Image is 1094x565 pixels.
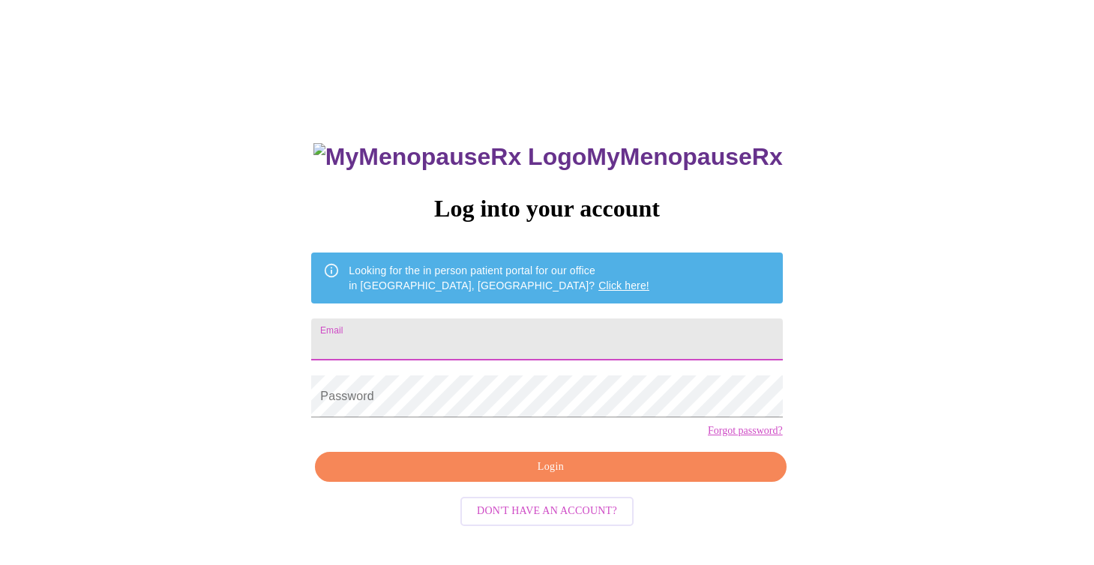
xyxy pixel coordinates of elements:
img: MyMenopauseRx Logo [313,143,586,171]
h3: Log into your account [311,195,782,223]
a: Forgot password? [708,425,783,437]
button: Don't have an account? [460,497,634,526]
div: Looking for the in person patient portal for our office in [GEOGRAPHIC_DATA], [GEOGRAPHIC_DATA]? [349,257,649,299]
a: Click here! [598,280,649,291]
span: Login [332,458,769,477]
h3: MyMenopauseRx [313,143,783,171]
a: Don't have an account? [457,504,637,516]
button: Login [315,452,786,483]
span: Don't have an account? [477,502,617,521]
